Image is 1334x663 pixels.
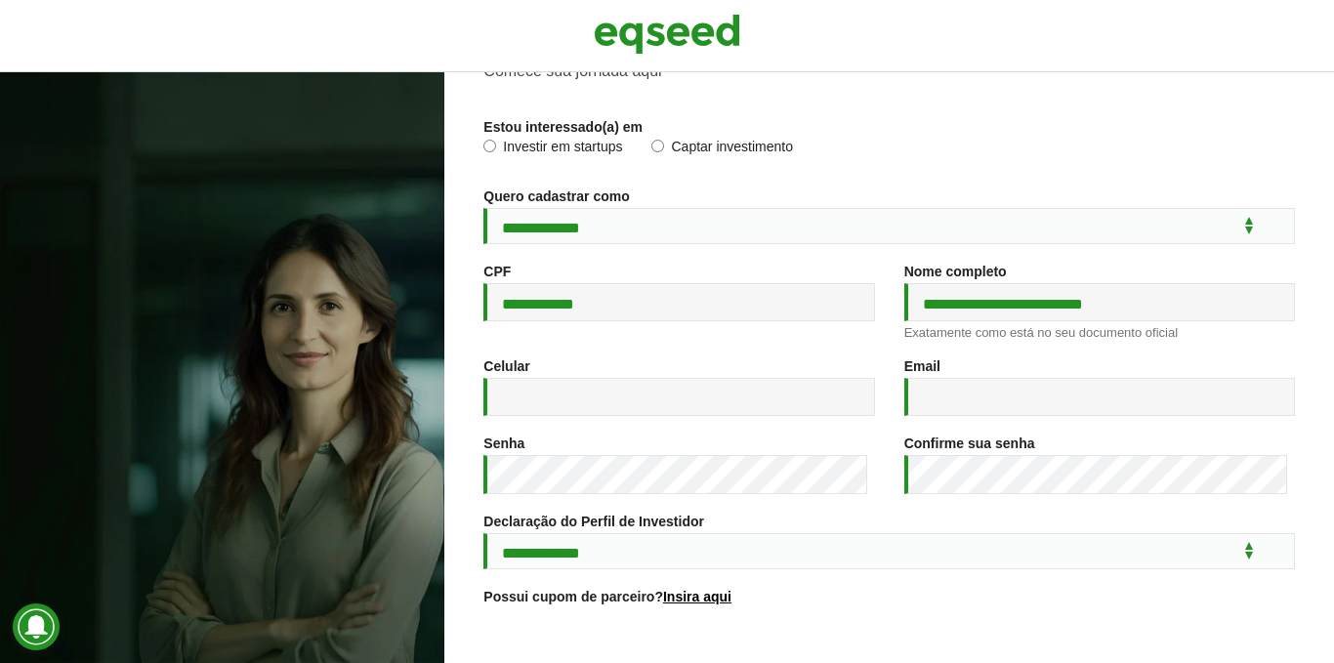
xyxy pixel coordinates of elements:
label: Nome completo [904,265,1007,278]
label: CPF [483,265,511,278]
label: Captar investimento [651,140,793,159]
input: Captar investimento [651,140,664,152]
label: Senha [483,436,524,450]
label: Investir em startups [483,140,622,159]
label: Confirme sua senha [904,436,1035,450]
a: Insira aqui [663,590,731,603]
label: Quero cadastrar como [483,189,629,203]
label: Estou interessado(a) em [483,120,643,134]
div: Exatamente como está no seu documento oficial [904,326,1295,339]
label: Possui cupom de parceiro? [483,590,731,603]
label: Email [904,359,940,373]
input: Investir em startups [483,140,496,152]
img: EqSeed Logo [594,10,740,59]
label: Declaração do Perfil de Investidor [483,515,704,528]
label: Celular [483,359,529,373]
